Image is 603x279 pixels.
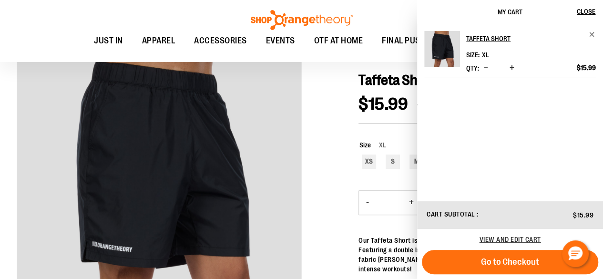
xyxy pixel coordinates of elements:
button: Decrease product quantity [359,191,376,215]
a: Remove item [589,31,596,38]
span: My Cart [498,8,522,16]
span: Cart Subtotal [427,210,475,218]
span: APPAREL [142,30,175,52]
button: Decrease product quantity [481,63,491,73]
span: $15.99 [358,94,408,114]
a: Taffeta Short [424,31,460,73]
span: Go to Checkout [481,257,539,267]
li: Product [424,31,596,77]
a: EVENTS [256,30,305,52]
span: Close [577,8,595,15]
span: OTF AT HOME [314,30,363,52]
input: Product quantity [376,191,402,214]
div: XS [362,155,376,169]
span: $15.99 [577,63,596,72]
img: Taffeta Short [424,31,460,67]
span: XL [482,51,489,59]
button: Increase product quantity [402,191,421,215]
button: Increase product quantity [507,63,517,73]
span: $15.99 [573,211,593,219]
span: Size [359,141,371,149]
div: Our Taffeta Short is known for its lightweight and breathable properties. Featuring a double laye... [358,236,586,274]
img: Shop Orangetheory [249,10,354,30]
button: Go to Checkout [422,250,598,274]
div: M [409,155,424,169]
button: Hello, have a question? Let’s chat. [562,240,589,267]
h2: Taffeta Short [466,31,583,46]
a: OTF AT HOME [305,30,373,52]
div: S [386,155,400,169]
a: View and edit cart [480,236,541,243]
a: ACCESSORIES [184,30,256,52]
a: Taffeta Short [466,31,596,46]
span: JUST IN [94,30,123,52]
span: ACCESSORIES [194,30,247,52]
span: EVENTS [266,30,295,52]
span: FINAL PUSH SALE [382,30,446,52]
span: XL [371,141,386,149]
a: APPAREL [133,30,185,52]
a: FINAL PUSH SALE [372,30,456,52]
label: Qty [466,64,479,72]
dt: Size [466,51,480,59]
a: JUST IN [84,30,133,52]
span: Taffeta Short [358,72,434,88]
